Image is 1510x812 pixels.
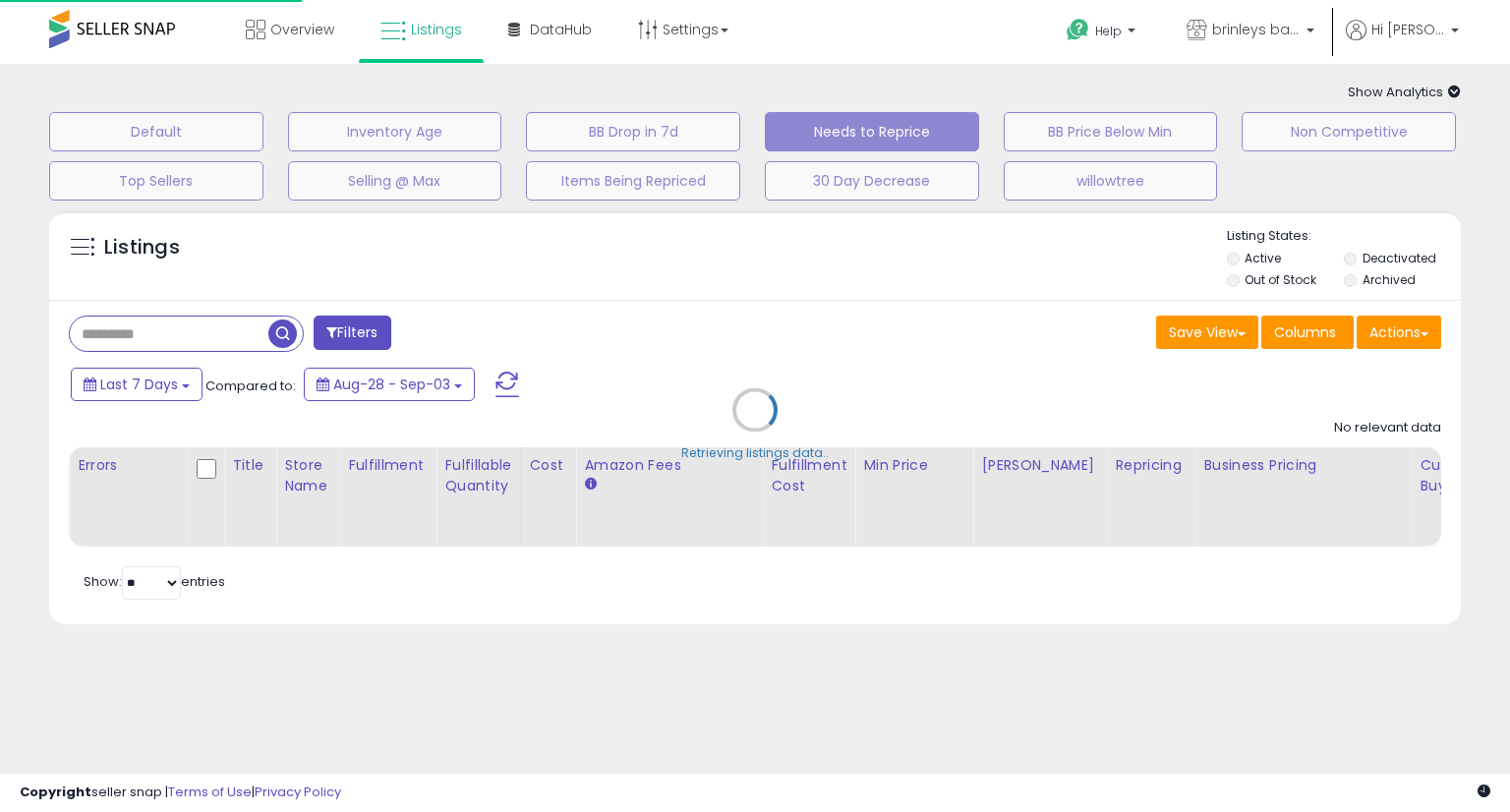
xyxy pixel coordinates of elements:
strong: Copyright [20,783,91,801]
span: Overview [270,20,334,39]
button: Items Being Repriced [526,161,740,201]
i: Get Help [1066,18,1090,42]
button: Non Competitive [1242,112,1456,151]
button: BB Drop in 7d [526,112,740,151]
a: Hi [PERSON_NAME] [1346,20,1459,64]
span: Show Analytics [1348,83,1461,101]
span: Hi [PERSON_NAME] [1371,20,1445,39]
button: Selling @ Max [288,161,502,201]
div: seller snap | | [20,783,341,802]
button: willowtree [1004,161,1218,201]
button: 30 Day Decrease [765,161,979,201]
a: Help [1051,3,1155,64]
span: DataHub [530,20,592,39]
button: Top Sellers [49,161,263,201]
button: Inventory Age [288,112,502,151]
a: Privacy Policy [255,783,341,801]
span: Listings [411,20,462,39]
button: BB Price Below Min [1004,112,1218,151]
a: Terms of Use [168,783,252,801]
span: Help [1095,23,1122,39]
button: Needs to Reprice [765,112,979,151]
span: brinleys bargains [1212,20,1301,39]
button: Default [49,112,263,151]
div: Retrieving listings data.. [681,444,829,462]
